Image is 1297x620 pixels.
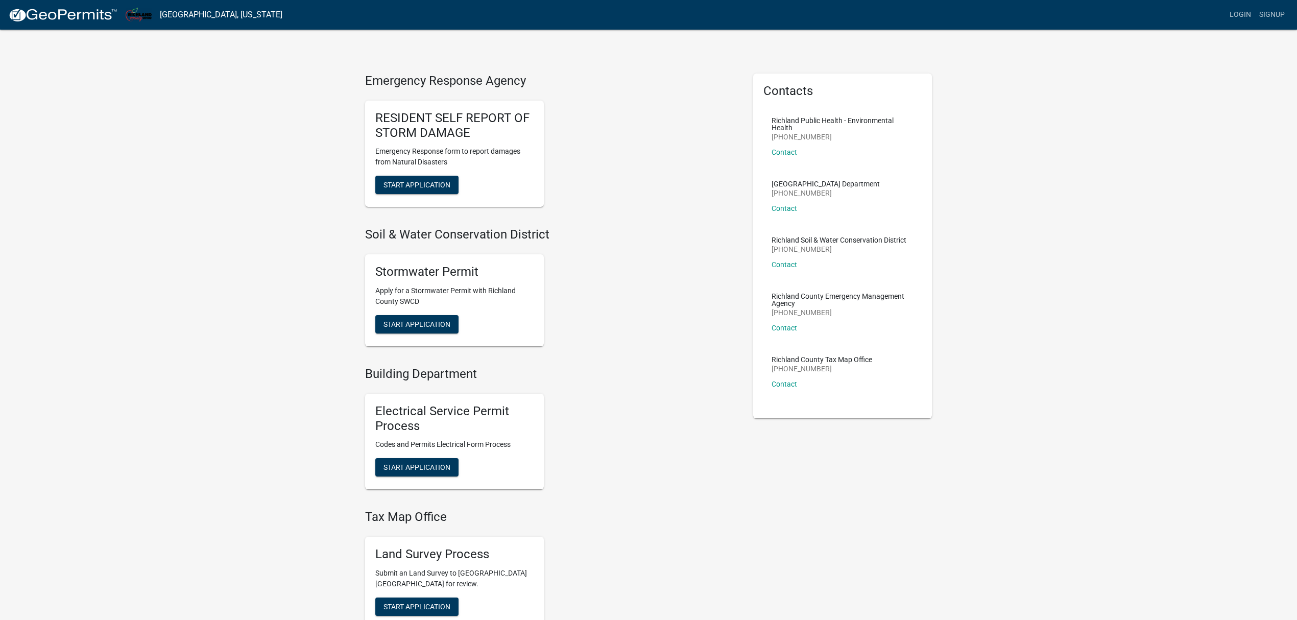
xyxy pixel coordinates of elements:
[365,367,738,381] h4: Building Department
[383,320,450,328] span: Start Application
[126,8,152,21] img: Richland County, Ohio
[772,246,906,253] p: [PHONE_NUMBER]
[772,260,797,269] a: Contact
[383,602,450,610] span: Start Application
[375,265,534,279] h5: Stormwater Permit
[375,111,534,140] h5: RESIDENT SELF REPORT OF STORM DAMAGE
[160,6,282,23] a: [GEOGRAPHIC_DATA], [US_STATE]
[772,204,797,212] a: Contact
[772,236,906,244] p: Richland Soil & Water Conservation District
[375,146,534,168] p: Emergency Response form to report damages from Natural Disasters
[365,227,738,242] h4: Soil & Water Conservation District
[772,117,914,131] p: Richland Public Health - Environmental Health
[772,293,914,307] p: Richland County Emergency Management Agency
[375,598,459,616] button: Start Application
[772,309,914,316] p: [PHONE_NUMBER]
[772,365,872,372] p: [PHONE_NUMBER]
[365,74,738,88] h4: Emergency Response Agency
[772,324,797,332] a: Contact
[375,439,534,450] p: Codes and Permits Electrical Form Process
[375,547,534,562] h5: Land Survey Process
[365,510,738,524] h4: Tax Map Office
[375,568,534,589] p: Submit an Land Survey to [GEOGRAPHIC_DATA] [GEOGRAPHIC_DATA] for review.
[375,176,459,194] button: Start Application
[772,380,797,388] a: Contact
[1226,5,1255,25] a: Login
[375,404,534,434] h5: Electrical Service Permit Process
[772,180,880,187] p: [GEOGRAPHIC_DATA] Department
[375,315,459,333] button: Start Application
[383,463,450,471] span: Start Application
[383,181,450,189] span: Start Application
[375,458,459,476] button: Start Application
[772,189,880,197] p: [PHONE_NUMBER]
[1255,5,1289,25] a: Signup
[772,356,872,363] p: Richland County Tax Map Office
[763,84,922,99] h5: Contacts
[772,133,914,140] p: [PHONE_NUMBER]
[772,148,797,156] a: Contact
[375,285,534,307] p: Apply for a Stormwater Permit with Richland County SWCD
